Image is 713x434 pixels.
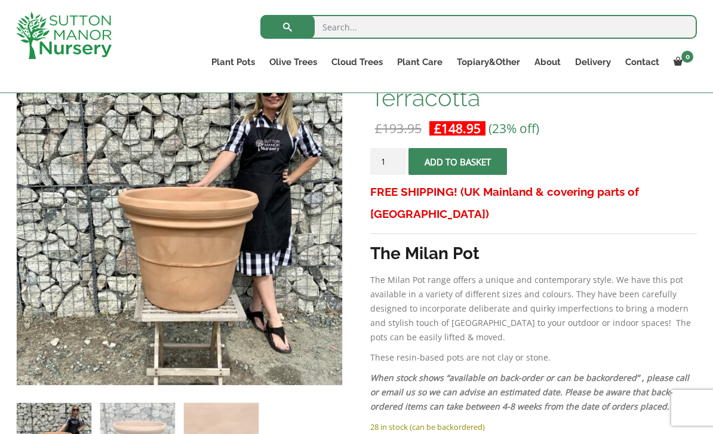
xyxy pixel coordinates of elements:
[390,54,450,70] a: Plant Care
[434,120,441,137] span: £
[618,54,666,70] a: Contact
[370,420,697,434] p: 28 in stock (can be backordered)
[408,148,507,175] button: Add to basket
[324,54,390,70] a: Cloud Trees
[375,120,382,137] span: £
[370,350,697,365] p: These resin-based pots are not clay or stone.
[681,51,693,63] span: 0
[568,54,618,70] a: Delivery
[370,372,689,412] em: When stock shows “available on back-order or can be backordered” , please call or email us so we ...
[434,120,481,137] bdi: 148.95
[370,273,697,344] p: The Milan Pot range offers a unique and contemporary style. We have this pot available in a varie...
[375,120,422,137] bdi: 193.95
[260,15,697,39] input: Search...
[262,54,324,70] a: Olive Trees
[450,54,527,70] a: Topiary&Other
[16,12,112,59] img: logo
[370,244,480,263] strong: The Milan Pot
[666,54,697,70] a: 0
[370,148,406,175] input: Product quantity
[488,120,539,137] span: (23% off)
[370,181,697,225] h3: FREE SHIPPING! (UK Mainland & covering parts of [GEOGRAPHIC_DATA])
[204,54,262,70] a: Plant Pots
[370,60,697,110] h1: The Milan Pot 65 Colour Terracotta
[527,54,568,70] a: About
